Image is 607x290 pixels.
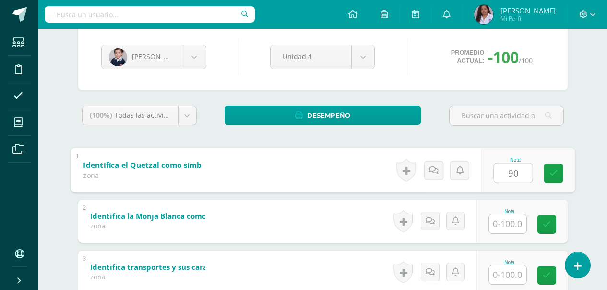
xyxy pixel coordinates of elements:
[83,160,238,170] b: Identifica el Quetzal como símbolo patrio
[90,272,205,281] div: zona
[493,157,537,163] div: Nota
[90,221,205,230] div: zona
[494,163,532,182] input: 0-100.0
[90,209,312,224] a: Identifica la Monja Blanca como símbolo patrio
[83,157,290,173] a: Identifica el Quetzal como símbolo patrio
[488,209,531,214] div: Nota
[500,6,556,15] span: [PERSON_NAME]
[271,45,374,69] a: Unidad 4
[488,47,519,67] span: -100
[307,107,350,125] span: Desempeño
[225,106,421,125] a: Desempeño
[90,262,245,272] b: Identifica transportes y sus características
[115,111,234,120] span: Todas las actividades de esta unidad
[474,5,493,24] img: 73d0b4cda8caa67804084bb09cd8cbbf.png
[489,214,526,233] input: 0-100.0
[83,170,202,180] div: zona
[488,260,531,265] div: Nota
[90,111,112,120] span: (100%)
[90,211,262,221] b: Identifica la Monja Blanca como símbolo patrio
[519,56,533,65] span: /100
[489,265,526,284] input: 0-100.0
[451,49,485,64] span: Promedio actual:
[500,14,556,23] span: Mi Perfil
[109,48,127,66] img: 6fc7a19151037c7675e177d0ffe1bc3b.png
[283,45,339,68] span: Unidad 4
[450,106,563,125] input: Buscar una actividad aquí...
[132,52,186,61] span: [PERSON_NAME]
[90,260,296,275] a: Identifica transportes y sus características
[45,6,255,23] input: Busca un usuario...
[83,106,196,125] a: (100%)Todas las actividades de esta unidad
[102,45,206,69] a: [PERSON_NAME]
